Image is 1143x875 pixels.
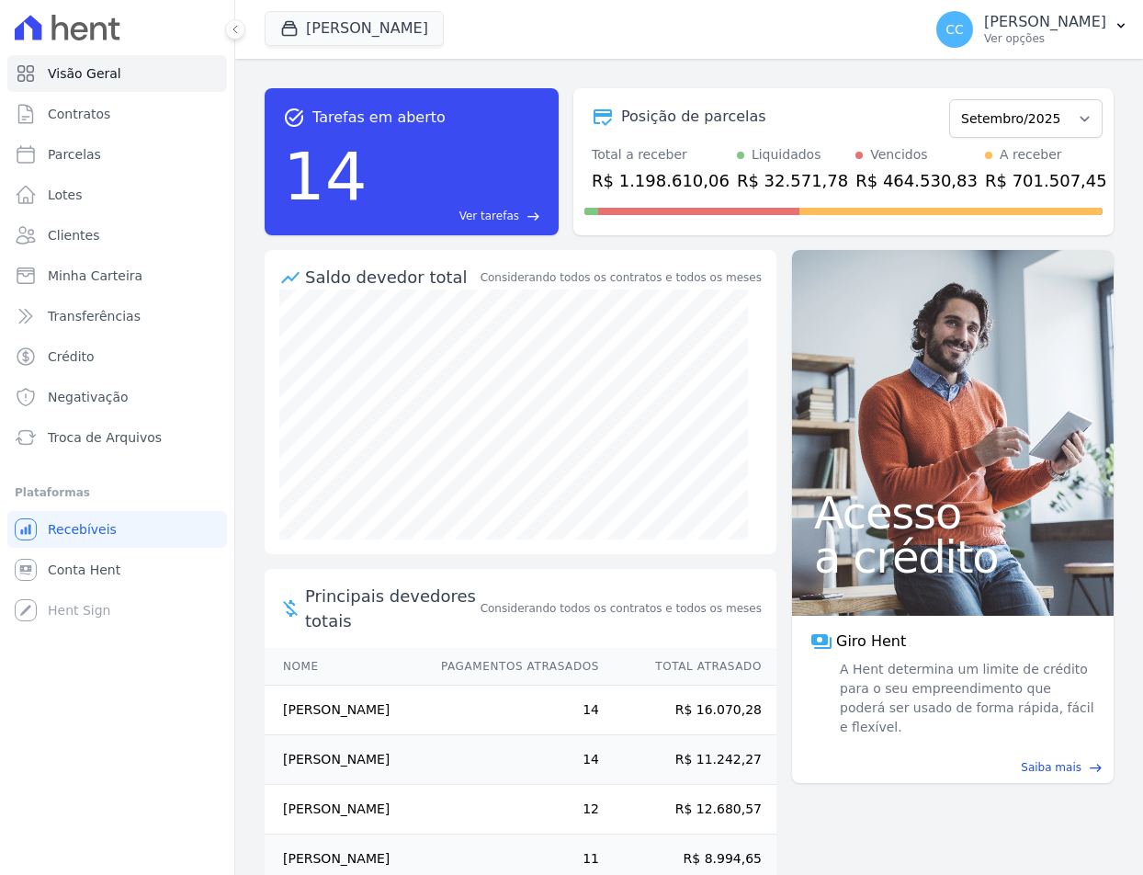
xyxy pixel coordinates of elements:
[984,13,1106,31] p: [PERSON_NAME]
[424,735,600,785] td: 14
[48,347,95,366] span: Crédito
[48,428,162,447] span: Troca de Arquivos
[621,106,766,128] div: Posição de parcelas
[424,785,600,835] td: 12
[48,520,117,539] span: Recebíveis
[836,631,906,653] span: Giro Hent
[737,168,848,193] div: R$ 32.571,78
[265,11,444,46] button: [PERSON_NAME]
[7,338,227,375] a: Crédito
[600,785,776,835] td: R$ 12.680,57
[855,168,978,193] div: R$ 464.530,83
[48,186,83,204] span: Lotes
[592,145,730,165] div: Total a receber
[424,686,600,735] td: 14
[870,145,927,165] div: Vencidos
[984,31,1106,46] p: Ver opções
[7,217,227,254] a: Clientes
[1021,759,1081,776] span: Saiba mais
[305,265,477,290] div: Saldo devedor total
[922,4,1143,55] button: CC [PERSON_NAME] Ver opções
[600,686,776,735] td: R$ 16.070,28
[48,307,141,325] span: Transferências
[481,269,762,286] div: Considerando todos os contratos e todos os meses
[7,419,227,456] a: Troca de Arquivos
[814,535,1092,579] span: a crédito
[48,226,99,244] span: Clientes
[814,491,1092,535] span: Acesso
[305,584,477,633] span: Principais devedores totais
[48,105,110,123] span: Contratos
[526,210,540,223] span: east
[48,267,142,285] span: Minha Carteira
[836,660,1095,737] span: A Hent determina um limite de crédito para o seu empreendimento que poderá ser usado de forma ráp...
[7,55,227,92] a: Visão Geral
[1089,761,1103,775] span: east
[265,785,424,835] td: [PERSON_NAME]
[985,168,1107,193] div: R$ 701.507,45
[312,107,446,129] span: Tarefas em aberto
[283,107,305,129] span: task_alt
[265,735,424,785] td: [PERSON_NAME]
[7,176,227,213] a: Lotes
[48,561,120,579] span: Conta Hent
[7,511,227,548] a: Recebíveis
[7,551,227,588] a: Conta Hent
[283,129,368,224] div: 14
[7,298,227,335] a: Transferências
[265,648,424,686] th: Nome
[48,64,121,83] span: Visão Geral
[265,686,424,735] td: [PERSON_NAME]
[7,257,227,294] a: Minha Carteira
[945,23,964,36] span: CC
[1000,145,1062,165] div: A receber
[600,648,776,686] th: Total Atrasado
[424,648,600,686] th: Pagamentos Atrasados
[7,96,227,132] a: Contratos
[600,735,776,785] td: R$ 11.242,27
[48,145,101,164] span: Parcelas
[481,600,762,617] span: Considerando todos os contratos e todos os meses
[7,136,227,173] a: Parcelas
[375,208,540,224] a: Ver tarefas east
[48,388,129,406] span: Negativação
[15,482,220,504] div: Plataformas
[592,168,730,193] div: R$ 1.198.610,06
[7,379,227,415] a: Negativação
[752,145,821,165] div: Liquidados
[803,759,1103,776] a: Saiba mais east
[459,208,519,224] span: Ver tarefas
